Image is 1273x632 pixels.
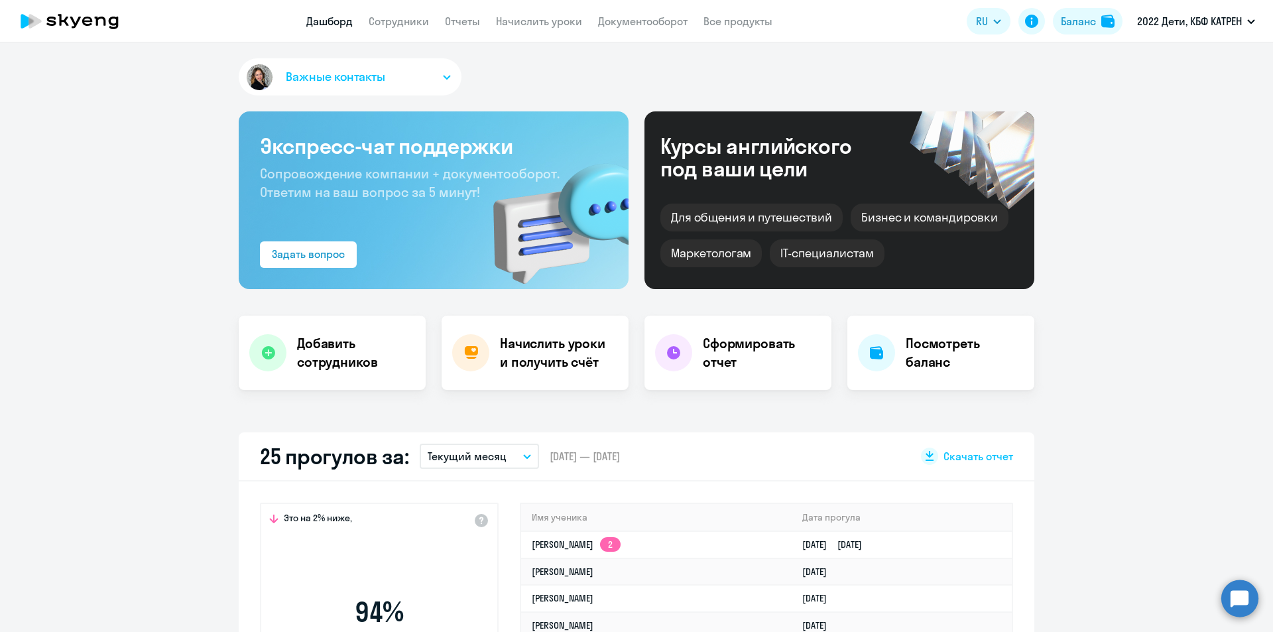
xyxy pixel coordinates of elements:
a: [DATE][DATE] [802,538,873,550]
h2: 25 прогулов за: [260,443,409,470]
div: Курсы английского под ваши цели [660,135,887,180]
a: [PERSON_NAME]2 [532,538,621,550]
div: Задать вопрос [272,246,345,262]
h4: Добавить сотрудников [297,334,415,371]
button: Важные контакты [239,58,461,95]
p: 2022 Дети, КБФ КАТРЕН [1137,13,1242,29]
a: Отчеты [445,15,480,28]
a: Сотрудники [369,15,429,28]
a: [DATE] [802,566,837,578]
img: balance [1101,15,1115,28]
div: Для общения и путешествий [660,204,843,231]
button: Задать вопрос [260,241,357,268]
a: Документооборот [598,15,688,28]
a: Дашборд [306,15,353,28]
button: Текущий месяц [420,444,539,469]
div: Маркетологам [660,239,762,267]
a: [PERSON_NAME] [532,566,593,578]
span: [DATE] — [DATE] [550,449,620,464]
span: Сопровождение компании + документооборот. Ответим на ваш вопрос за 5 минут! [260,165,560,200]
a: [PERSON_NAME] [532,592,593,604]
div: Бизнес и командировки [851,204,1008,231]
span: Это на 2% ниже, [284,512,352,528]
div: IT-специалистам [770,239,884,267]
a: [DATE] [802,592,837,604]
h4: Посмотреть баланс [906,334,1024,371]
button: RU [967,8,1010,34]
span: Скачать отчет [943,449,1013,464]
p: Текущий месяц [428,448,507,464]
a: [DATE] [802,619,837,631]
span: Важные контакты [286,68,385,86]
a: [PERSON_NAME] [532,619,593,631]
h4: Сформировать отчет [703,334,821,371]
button: 2022 Дети, КБФ КАТРЕН [1130,5,1262,37]
h3: Экспресс-чат поддержки [260,133,607,159]
img: bg-img [474,140,629,289]
a: Начислить уроки [496,15,582,28]
h4: Начислить уроки и получить счёт [500,334,615,371]
span: RU [976,13,988,29]
span: 94 % [303,596,455,628]
div: Баланс [1061,13,1096,29]
button: Балансbalance [1053,8,1122,34]
th: Имя ученика [521,504,792,531]
app-skyeng-badge: 2 [600,537,621,552]
th: Дата прогула [792,504,1012,531]
a: Все продукты [703,15,772,28]
img: avatar [244,62,275,93]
